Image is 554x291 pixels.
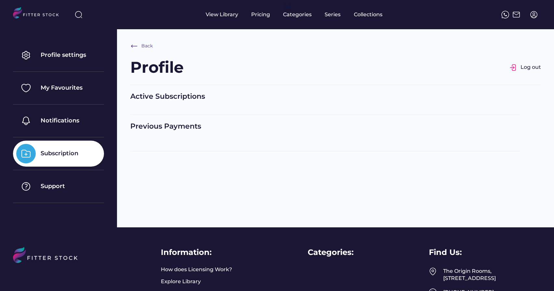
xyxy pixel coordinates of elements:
div: Profile settings [41,51,86,59]
div: Notifications [41,117,79,125]
img: Frame%2049.svg [429,268,437,275]
div: My Favourites [41,84,83,92]
div: Series [325,11,341,18]
img: search-normal%203.svg [75,11,83,19]
div: The Origin Rooms, [STREET_ADDRESS] [443,268,541,282]
div: fvck [283,3,291,10]
div: Active Subscriptions [130,92,520,102]
div: Profile [130,57,184,78]
img: Group%201000002325.svg [16,45,36,65]
div: Previous Payments [130,121,520,132]
div: Information: [161,247,212,258]
img: Group%201000002325%20%287%29.svg [16,177,36,196]
img: Group%201000002325%20%288%29.svg [16,144,36,163]
div: Categories [283,11,312,18]
div: View Library [206,11,238,18]
img: Frame%2051.svg [512,11,520,19]
img: LOGO%20%281%29.svg [13,247,85,279]
div: Categories: [308,247,354,258]
div: Log out [521,64,541,71]
img: Group%201000002326.svg [509,64,517,71]
img: meteor-icons_whatsapp%20%281%29.svg [501,11,509,19]
div: Find Us: [429,247,462,258]
img: LOGO.svg [13,7,64,20]
div: Subscription [41,149,78,158]
img: profile-circle.svg [530,11,538,19]
a: Explore Library [161,278,201,285]
img: Group%201000002325%20%284%29.svg [16,111,36,131]
div: Back [141,43,153,49]
img: Frame%20%286%29.svg [130,42,138,50]
img: Group%201000002325%20%282%29.svg [16,78,36,98]
a: How does Licensing Work? [161,266,232,273]
div: Pricing [251,11,270,18]
div: Collections [354,11,382,18]
div: Support [41,182,65,190]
